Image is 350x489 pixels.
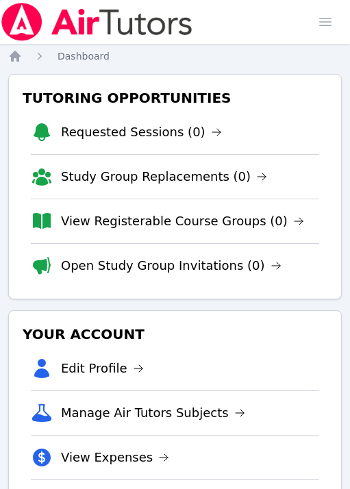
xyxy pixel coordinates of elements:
h3: Your Account [20,322,330,347]
a: Edit Profile [61,359,144,378]
a: Study Group Replacements (0) [61,167,267,186]
a: View Registerable Course Groups (0) [61,212,304,231]
a: Requested Sessions (0) [61,123,222,142]
nav: Breadcrumb [8,49,342,63]
a: Open Study Group Invitations (0) [61,256,282,275]
a: Manage Air Tutors Subjects [61,403,245,423]
span: Dashboard [58,51,110,62]
a: Dashboard [58,49,110,63]
a: View Expenses [61,448,169,467]
h3: Tutoring Opportunities [20,86,330,110]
